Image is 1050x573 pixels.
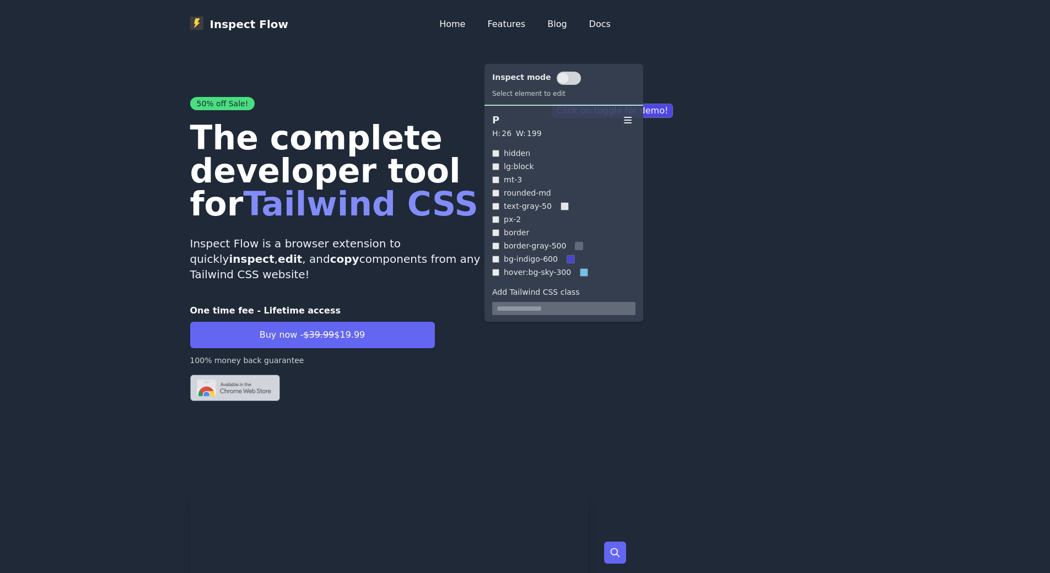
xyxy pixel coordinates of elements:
[504,148,530,159] p: hidden
[243,185,478,223] span: Tailwind CSS
[439,18,465,31] a: Home
[190,13,860,35] nav: Global
[504,201,552,212] p: text-gray-50
[190,17,289,32] p: Inspect Flow
[492,286,636,298] label: Add Tailwind CSS class
[487,18,525,31] a: Features
[547,18,567,31] a: Blog
[190,236,516,282] p: Inspect Flow is a browser extension to quickly , , and components from any Tailwind CSS website!
[589,18,611,31] a: Docs
[504,214,521,225] p: px-2
[330,252,359,266] strong: copy
[504,187,551,198] p: rounded-md
[516,128,526,139] p: W:
[260,328,365,342] span: Buy now - $19.99
[190,375,280,401] img: Chrome logo
[190,355,435,366] p: 100% money back guarantee
[190,322,435,348] button: Buy now -$39.99$19.99
[492,128,500,139] p: H:
[504,267,571,278] p: hover:bg-sky-300
[504,240,566,251] p: border-gray-500
[190,17,289,32] a: Inspect Flow logoInspect Flow
[229,252,274,266] strong: inspect
[492,89,581,98] p: Select element to edit
[492,112,499,128] p: P
[190,121,516,220] h1: The complete developer tool for
[504,174,522,185] p: mt-3
[190,97,255,110] span: 50% off Sale!
[504,161,534,172] p: lg:block
[504,227,529,238] p: border
[190,17,203,30] img: Inspect Flow logo
[502,128,511,139] p: 26
[492,72,551,85] p: Inspect mode
[278,252,302,266] strong: edit
[504,253,558,264] p: bg-indigo-600
[190,304,435,317] p: One time fee - Lifetime access
[303,329,334,340] span: $39.99
[527,128,542,139] p: 199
